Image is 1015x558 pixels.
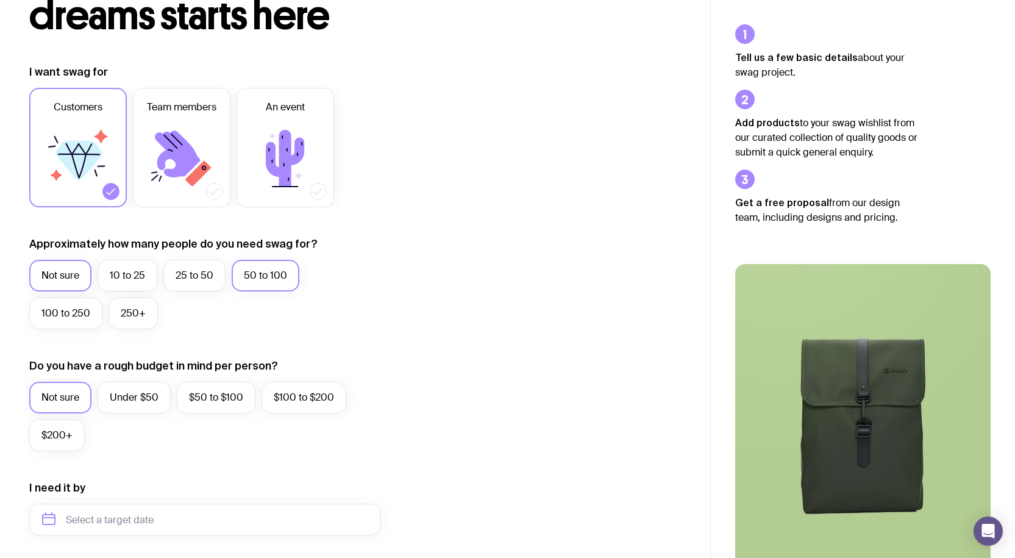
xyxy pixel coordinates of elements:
[266,100,305,115] span: An event
[29,504,380,535] input: Select a target date
[735,195,918,225] p: from our design team, including designs and pricing.
[735,50,918,80] p: about your swag project.
[735,117,800,128] strong: Add products
[29,481,85,495] label: I need it by
[735,52,858,63] strong: Tell us a few basic details
[29,65,108,79] label: I want swag for
[177,382,255,413] label: $50 to $100
[54,100,102,115] span: Customers
[109,298,158,329] label: 250+
[735,115,918,160] p: to your swag wishlist from our curated collection of quality goods or submit a quick general enqu...
[232,260,299,292] label: 50 to 100
[29,382,91,413] label: Not sure
[29,420,85,451] label: $200+
[262,382,346,413] label: $100 to $200
[98,382,171,413] label: Under $50
[163,260,226,292] label: 25 to 50
[98,260,157,292] label: 10 to 25
[974,517,1003,546] div: Open Intercom Messenger
[735,197,829,208] strong: Get a free proposal
[147,100,216,115] span: Team members
[29,237,318,251] label: Approximately how many people do you need swag for?
[29,260,91,292] label: Not sure
[29,298,102,329] label: 100 to 250
[29,359,278,373] label: Do you have a rough budget in mind per person?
